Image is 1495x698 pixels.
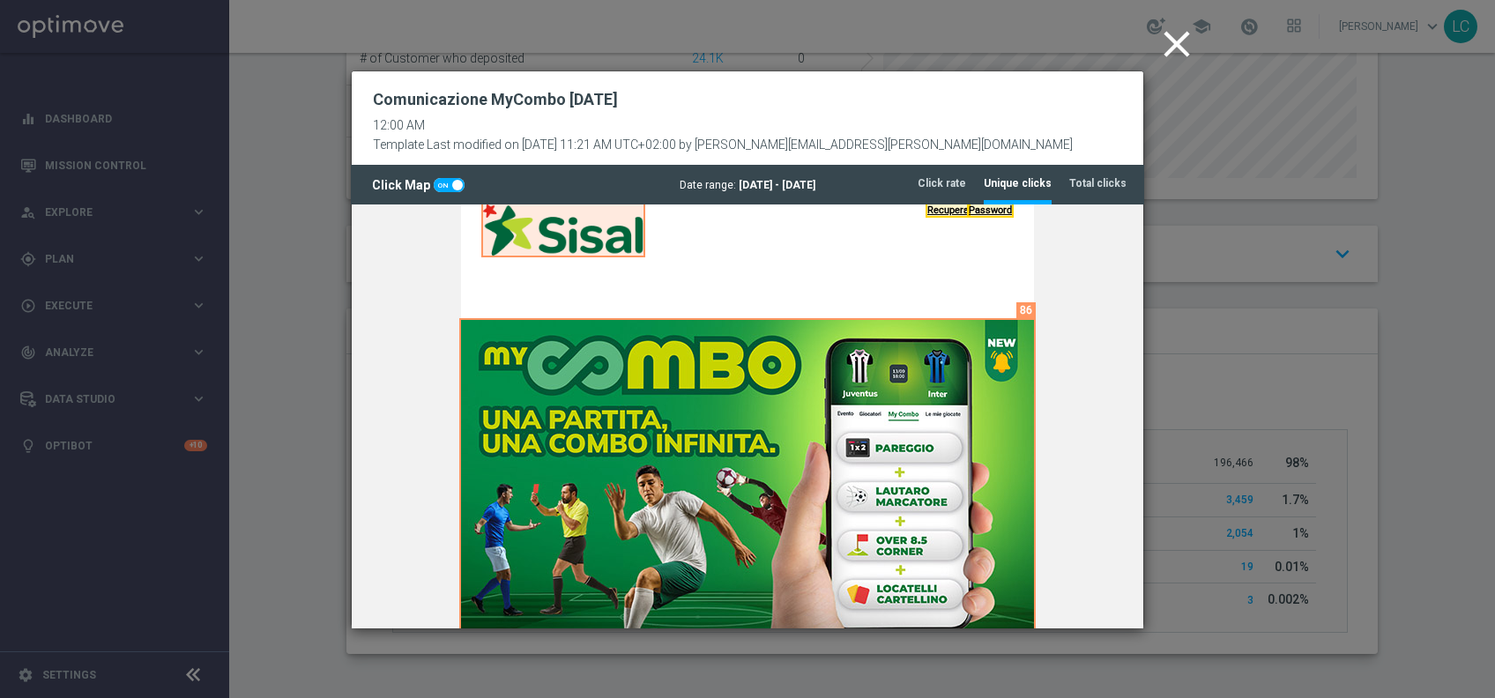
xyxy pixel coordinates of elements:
[373,89,618,110] h2: Comunicazione MyCombo [DATE]
[739,179,815,191] span: [DATE] - [DATE]
[372,178,434,192] span: Click Map
[617,1,660,12] a: Password
[109,116,682,469] img: Nuova promo
[918,176,966,191] tab-header: Click rate
[984,176,1052,191] tab-header: Unique clicks
[373,133,1073,152] div: Template Last modified on [DATE] 11:21 AM UTC+02:00 by [PERSON_NAME][EMAIL_ADDRESS][PERSON_NAME][...
[1069,176,1127,191] tab-header: Total clicks
[680,179,736,191] span: Date range:
[576,1,617,12] a: Recupera
[1152,18,1206,72] button: close
[1155,22,1199,66] i: close
[373,118,1073,133] div: 12:00 AM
